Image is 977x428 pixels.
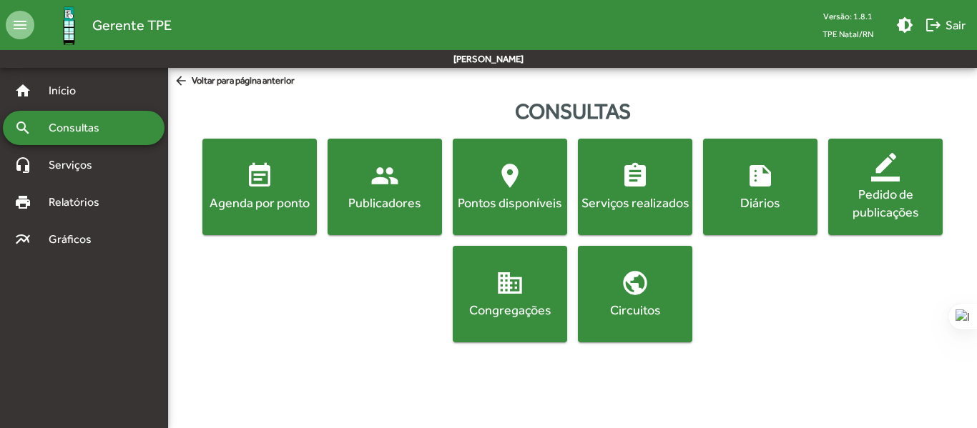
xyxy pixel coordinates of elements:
mat-icon: domain [496,269,524,297]
div: Circuitos [581,301,689,319]
div: Serviços realizados [581,194,689,211]
mat-icon: arrow_back [174,74,192,89]
button: Publicadores [328,139,442,235]
button: Diários [703,139,818,235]
button: Circuitos [578,246,692,342]
div: Versão: 1.8.1 [811,7,885,25]
mat-icon: brightness_medium [896,16,913,34]
div: Agenda por ponto [205,194,314,211]
div: Consultas [168,95,977,127]
button: Sair [919,12,971,38]
mat-icon: menu [6,11,34,39]
div: Pedido de publicações [831,185,940,221]
mat-icon: people [370,161,399,190]
mat-icon: summarize [746,161,775,190]
span: Gerente TPE [92,14,172,36]
mat-icon: event_note [245,161,274,190]
span: Serviços [40,156,112,174]
mat-icon: headset_mic [14,156,31,174]
mat-icon: assignment [621,161,649,190]
mat-icon: print [14,194,31,211]
button: Serviços realizados [578,139,692,235]
div: Pontos disponíveis [456,194,564,211]
span: Consultas [40,119,118,136]
span: Início [40,82,97,99]
button: Pontos disponíveis [453,139,567,235]
mat-icon: location_on [496,161,524,190]
div: Congregações [456,301,564,319]
span: Sair [925,12,966,38]
div: Publicadores [330,194,439,211]
mat-icon: search [14,119,31,136]
img: Logo [46,2,92,49]
button: Pedido de publicações [828,139,943,235]
button: Congregações [453,246,567,342]
button: Agenda por ponto [202,139,317,235]
span: Relatórios [40,194,118,211]
mat-icon: home [14,82,31,99]
div: Diários [706,194,815,211]
a: Gerente TPE [34,2,172,49]
mat-icon: multiline_chart [14,231,31,248]
span: Gráficos [40,231,111,248]
mat-icon: border_color [871,153,900,181]
mat-icon: logout [925,16,942,34]
span: Voltar para página anterior [174,74,295,89]
mat-icon: public [621,269,649,297]
span: TPE Natal/RN [811,25,885,43]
